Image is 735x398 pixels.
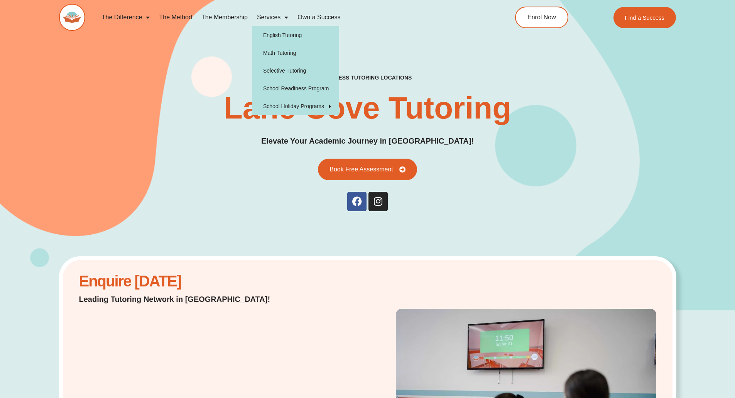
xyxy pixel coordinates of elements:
[97,8,480,26] nav: Menu
[197,8,252,26] a: The Membership
[252,8,293,26] a: Services
[154,8,196,26] a: The Method
[607,311,735,398] iframe: Chat Widget
[252,26,339,115] ul: Services
[97,8,155,26] a: The Difference
[613,7,676,28] a: Find a Success
[323,74,412,81] h2: success tutoring locations
[224,93,511,124] h1: Lane Cove Tutoring
[515,7,568,28] a: Enrol Now
[252,44,339,62] a: Math Tutoring
[79,276,290,286] h2: Enquire [DATE]
[252,26,339,44] a: English Tutoring
[625,15,665,20] span: Find a Success
[318,159,417,180] a: Book Free Assessment
[252,80,339,97] a: School Readiness Program
[329,166,393,173] span: Book Free Assessment
[79,294,290,305] p: Leading Tutoring Network in [GEOGRAPHIC_DATA]!
[527,14,556,20] span: Enrol Now
[252,62,339,80] a: Selective Tutoring
[261,135,474,147] p: Elevate Your Academic Journey in [GEOGRAPHIC_DATA]!
[293,8,345,26] a: Own a Success
[252,97,339,115] a: School Holiday Programs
